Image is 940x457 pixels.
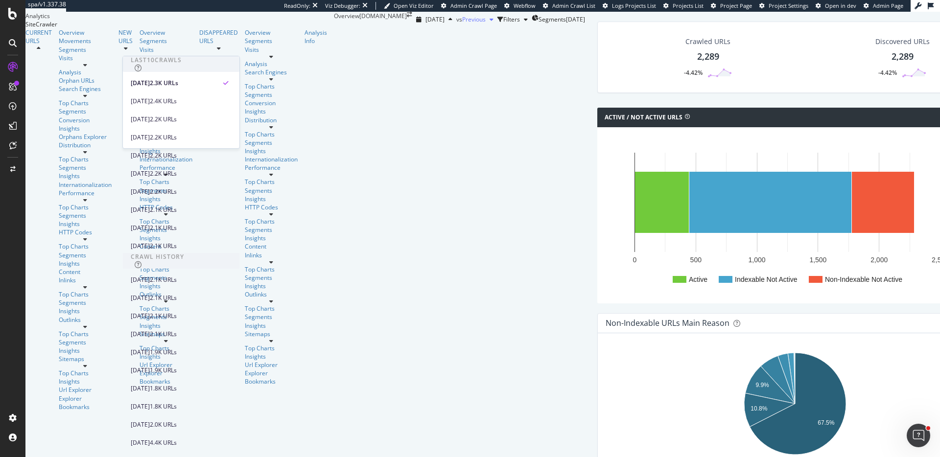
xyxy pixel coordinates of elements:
div: Filters [503,15,520,23]
a: Analysis Info [305,28,327,45]
div: Segments [59,338,112,346]
text: 10.8% [751,405,767,412]
div: 2.2K URLs [150,115,177,124]
div: 2,289 [697,50,719,63]
a: Webflow [504,2,536,10]
div: Top Charts [59,369,112,377]
div: Segments [59,46,112,54]
a: Project Settings [759,2,808,10]
span: Projects List [673,2,704,9]
div: [DATE] [131,242,150,251]
div: 2.1K URLs [150,206,177,214]
text: 9.9% [755,382,769,388]
div: Crawled URLs [685,37,730,46]
span: Admin Page [873,2,903,9]
div: Viz Debugger: [325,2,360,10]
text: Non-Indexable Not Active [825,275,902,283]
div: 1.9K URLs [150,366,177,375]
div: 2.3K URLs [150,79,178,88]
span: Admin Crawl List [552,2,595,9]
a: Orphans Explorer [59,133,112,141]
div: 2.2K URLs [150,133,177,142]
div: Insights [245,282,298,290]
a: Top Charts [245,130,298,138]
div: arrow-right-arrow-left [407,12,412,18]
a: Open Viz Editor [384,2,434,10]
a: Visits [245,46,298,54]
div: [DATE] [131,151,150,160]
span: Project Settings [769,2,808,9]
div: Top Charts [59,203,112,211]
div: [DATE] [131,348,150,357]
a: Conversion [245,99,298,107]
span: Admin Crawl Page [450,2,497,9]
div: [DATE] [131,97,150,106]
div: 2.1K URLs [150,242,177,251]
div: Non-Indexable URLs Main Reason [606,318,729,328]
a: Url Explorer [245,361,298,369]
div: Crawl History [131,252,184,261]
div: Insights [59,259,112,268]
a: Top Charts [245,344,298,352]
a: Top Charts [245,178,298,186]
a: Explorer Bookmarks [245,369,298,386]
a: Explorer Bookmarks [59,394,112,411]
a: Distribution [245,116,298,124]
a: Movements [59,37,112,45]
span: Logs Projects List [612,2,656,9]
text: 67.5% [818,419,834,426]
span: 2025 Sep. 19th [425,15,445,23]
span: Open in dev [825,2,856,9]
div: Insights [245,321,298,330]
div: -4.42% [684,69,703,77]
div: Segments [245,313,298,321]
div: HTTP Codes [245,203,298,211]
div: Orphan URLs [59,76,112,85]
a: Top Charts [245,304,298,313]
a: Segments [245,274,298,282]
div: Top Charts [59,155,112,163]
div: Overview [140,28,192,37]
a: NEW URLS [118,28,133,45]
div: Overview [334,12,359,20]
div: Content [59,268,112,276]
a: CURRENT URLS [25,28,52,45]
div: 1.8K URLs [150,384,177,393]
div: Search Engines [59,85,112,93]
div: -4.42% [878,69,897,77]
a: Inlinks [59,276,112,284]
a: Overview [59,28,112,37]
span: Segments [539,15,566,23]
div: DISAPPEARED URLS [199,28,238,45]
a: Insights [59,220,112,228]
div: Url Explorer [59,386,112,394]
a: Analysis [59,68,112,76]
a: Top Charts [59,99,112,107]
a: Top Charts [245,82,298,91]
div: [DATE] [131,402,150,411]
div: Segments [245,91,298,99]
a: Segments [59,298,112,307]
div: [DATE] [131,169,150,178]
div: 1.8K URLs [150,402,177,411]
a: Internationalization [245,155,298,163]
div: [DATE] [566,15,585,23]
text: 1,000 [749,256,766,264]
div: Performance [245,163,298,172]
div: Insights [245,195,298,203]
div: Visits [140,46,192,54]
text: 1,500 [809,256,826,264]
div: Distribution [59,141,112,149]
